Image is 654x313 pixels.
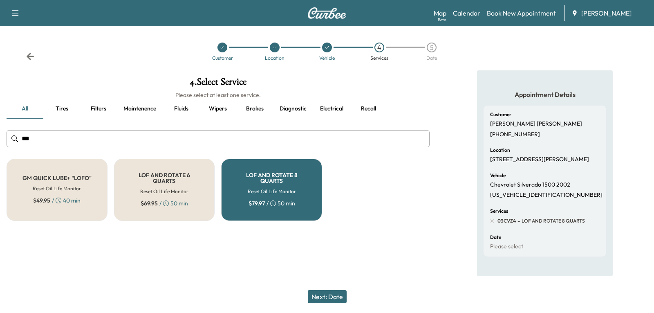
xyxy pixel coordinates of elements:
div: Customer [212,56,233,61]
h6: Reset Oil Life Monitor [140,188,188,195]
button: all [7,99,43,119]
h5: Appointment Details [484,90,606,99]
div: basic tabs example [7,99,430,119]
button: Wipers [199,99,236,119]
span: LOF AND ROTATE 8 QUARTS [520,218,585,224]
div: Vehicle [319,56,335,61]
div: 5 [427,43,437,52]
h5: GM QUICK LUBE+ "LOFO" [22,175,92,181]
h6: Vehicle [490,173,506,178]
div: / 50 min [141,199,188,207]
p: Chevrolet Silverado 1500 2002 [490,181,570,189]
span: [PERSON_NAME] [581,8,632,18]
button: Next: Date [308,290,347,303]
button: Fluids [163,99,199,119]
div: Services [370,56,388,61]
p: [STREET_ADDRESS][PERSON_NAME] [490,156,589,163]
div: / 40 min [33,196,81,205]
h6: Customer [490,112,511,117]
img: Curbee Logo [307,7,347,19]
a: MapBeta [434,8,446,18]
p: [PHONE_NUMBER] [490,131,540,138]
span: $ 49.95 [33,196,50,205]
h5: LOF AND ROTATE 8 QUARTS [235,172,309,184]
h6: Services [490,209,508,214]
h1: 4 . Select Service [7,77,430,91]
span: $ 69.95 [141,199,158,207]
div: / 50 min [249,199,295,207]
p: [US_VEHICLE_IDENTIFICATION_NUMBER] [490,191,602,199]
div: 4 [374,43,384,52]
span: $ 79.97 [249,199,265,207]
button: Diagnostic [273,99,313,119]
h6: Reset Oil Life Monitor [33,185,81,192]
a: Book New Appointment [487,8,556,18]
div: Beta [438,17,446,23]
button: Brakes [236,99,273,119]
span: - [516,217,520,225]
a: Calendar [453,8,480,18]
button: Filters [80,99,117,119]
h6: Reset Oil Life Monitor [248,188,296,195]
button: Maintenence [117,99,163,119]
h6: Date [490,235,501,240]
span: 03CVZ4 [497,218,516,224]
div: Date [426,56,437,61]
button: Electrical [313,99,350,119]
p: [PERSON_NAME] [PERSON_NAME] [490,120,582,128]
div: Location [265,56,284,61]
h6: Please select at least one service. [7,91,430,99]
h5: LOF AND ROTATE 6 QUARTS [128,172,202,184]
h6: Location [490,148,510,153]
p: Please select [490,243,523,250]
button: Tires [43,99,80,119]
button: Recall [350,99,387,119]
div: Back [26,52,34,61]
